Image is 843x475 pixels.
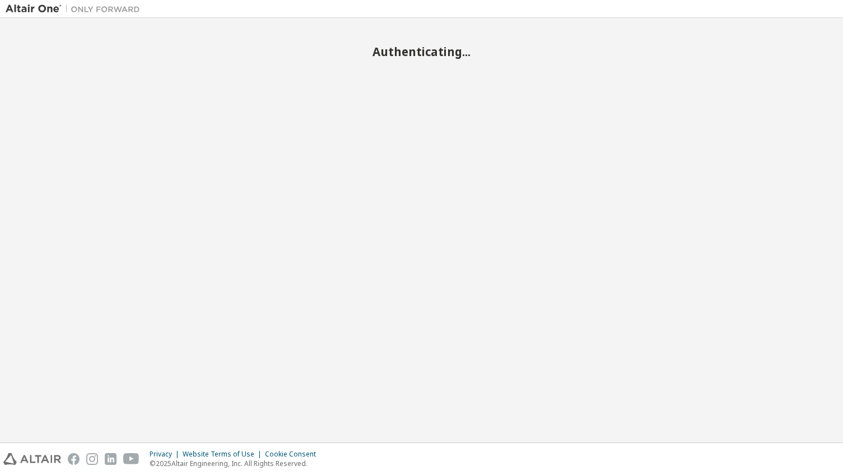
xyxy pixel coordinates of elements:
h2: Authenticating... [6,44,837,59]
div: Website Terms of Use [183,450,265,459]
img: linkedin.svg [105,453,117,465]
img: instagram.svg [86,453,98,465]
img: youtube.svg [123,453,139,465]
div: Privacy [150,450,183,459]
img: Altair One [6,3,146,15]
img: facebook.svg [68,453,80,465]
img: altair_logo.svg [3,453,61,465]
p: © 2025 Altair Engineering, Inc. All Rights Reserved. [150,459,323,468]
div: Cookie Consent [265,450,323,459]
